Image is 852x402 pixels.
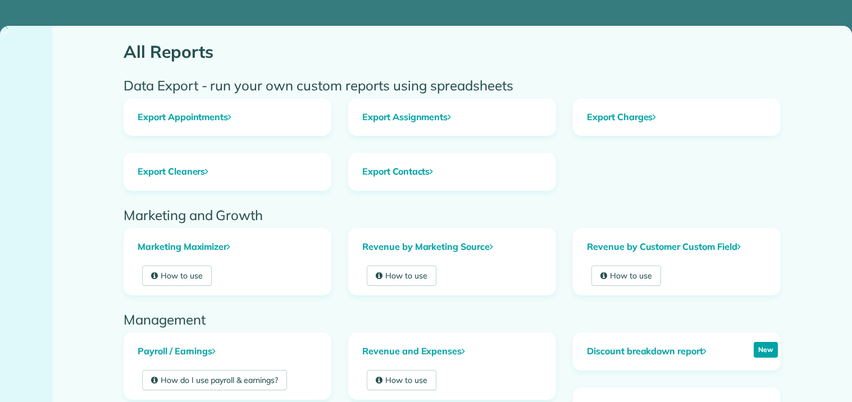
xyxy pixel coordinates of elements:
h2: Data Export - run your own custom reports using spreadsheets [124,78,781,93]
a: Export Contacts [349,153,555,190]
a: How to use [591,266,661,286]
p: New [754,342,778,358]
a: Export Assignments [349,99,555,136]
a: How to use [142,266,212,286]
a: How do I use payroll & earnings? [142,370,287,390]
a: Revenue by Customer Custom Field [573,229,780,266]
a: Revenue and Expenses [349,333,555,370]
a: Discount breakdown report [573,333,720,370]
a: How to use [367,266,436,286]
a: Payroll / Earnings [124,333,331,370]
a: Marketing Maximizer [124,229,331,266]
h2: Marketing and Growth [124,208,781,222]
a: Revenue by Marketing Source [349,229,555,266]
a: Export Cleaners [124,153,331,190]
h1: All Reports [124,43,781,61]
a: How to use [367,370,436,390]
h2: Management [124,312,781,327]
a: Export Appointments [124,99,331,136]
a: Export Charges [573,99,780,136]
